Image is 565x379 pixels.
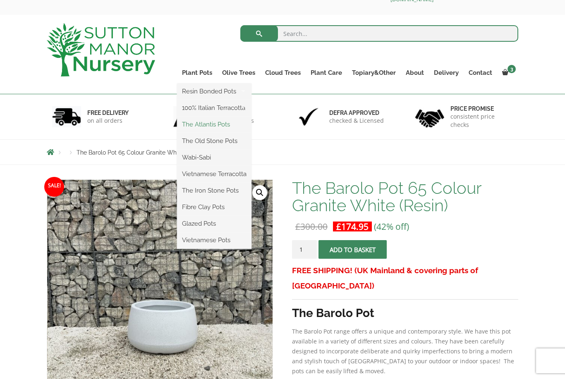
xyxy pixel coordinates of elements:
a: About [401,67,429,79]
a: Olive Trees [217,67,260,79]
span: £ [336,221,341,232]
bdi: 300.00 [295,221,328,232]
img: 4.jpg [415,104,444,129]
img: 1.jpg [52,106,81,127]
a: The Old Stone Pots [177,135,251,147]
img: 2.jpg [173,106,202,127]
a: Contact [464,67,497,79]
a: Fibre Clay Pots [177,201,251,213]
a: Vietnamese Pots [177,234,251,246]
input: Search... [240,25,519,42]
a: Vietnamese Terracotta [177,168,251,180]
p: on all orders [87,117,129,125]
a: The Atlantis Pots [177,118,251,131]
a: 100% Italian Terracotta [177,102,251,114]
a: Cloud Trees [260,67,306,79]
h3: FREE SHIPPING! (UK Mainland & covering parts of [GEOGRAPHIC_DATA]) [292,263,518,293]
p: The Barolo Pot range offers a unique and contemporary style. We have this pot available in a vari... [292,327,518,376]
a: Plant Pots [177,67,217,79]
a: Topiary&Other [347,67,401,79]
a: 3 [497,67,518,79]
a: Resin Bonded Pots [177,85,251,98]
button: Add to basket [318,240,387,259]
span: (42% off) [374,221,409,232]
h6: FREE DELIVERY [87,109,129,117]
span: 3 [508,65,516,73]
input: Product quantity [292,240,317,259]
nav: Breadcrumbs [47,149,518,155]
span: £ [295,221,300,232]
a: Plant Care [306,67,347,79]
span: Sale! [44,177,64,197]
a: Glazed Pots [177,217,251,230]
bdi: 174.95 [336,221,369,232]
span: The Barolo Pot 65 Colour Granite White (Resin) [77,149,203,156]
h1: The Barolo Pot 65 Colour Granite White (Resin) [292,179,518,214]
h6: Defra approved [329,109,384,117]
img: logo [47,23,155,76]
strong: The Barolo Pot [292,306,374,320]
a: View full-screen image gallery [252,185,267,200]
a: Delivery [429,67,464,79]
p: consistent price checks [450,112,513,129]
img: 3.jpg [294,106,323,127]
a: The Iron Stone Pots [177,184,251,197]
p: checked & Licensed [329,117,384,125]
h6: Price promise [450,105,513,112]
a: Wabi-Sabi [177,151,251,164]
